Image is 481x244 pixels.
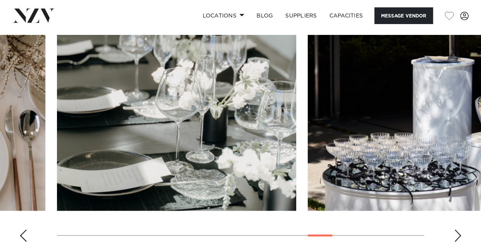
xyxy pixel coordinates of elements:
[323,7,369,24] a: Capacities
[57,35,296,211] swiper-slide: 16 / 22
[279,7,323,24] a: SUPPLIERS
[250,7,279,24] a: BLOG
[374,7,433,24] button: Message Vendor
[12,9,55,22] img: nzv-logo.png
[196,7,250,24] a: Locations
